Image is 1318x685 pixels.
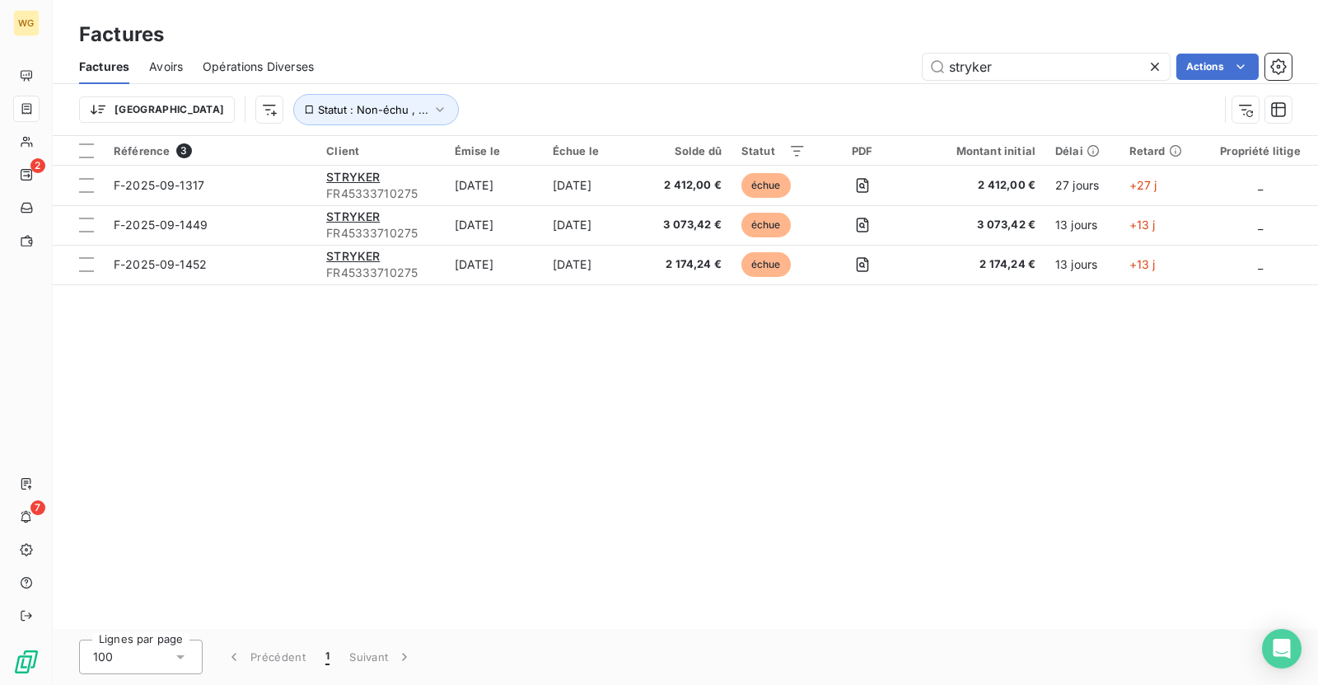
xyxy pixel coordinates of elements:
[918,144,1035,157] div: Montant initial
[114,144,170,157] span: Référence
[79,20,164,49] h3: Factures
[326,225,435,242] span: FR45333710275
[652,217,722,233] span: 3 073,42 €
[326,170,380,184] span: STRYKER
[1045,245,1119,284] td: 13 jours
[1258,257,1263,271] span: _
[652,256,722,273] span: 2 174,24 €
[1045,205,1119,245] td: 13 jours
[318,103,428,116] span: Statut : Non-échu , ...
[652,177,722,194] span: 2 412,00 €
[1055,144,1110,157] div: Délai
[445,205,543,245] td: [DATE]
[326,209,380,223] span: STRYKER
[1129,144,1193,157] div: Retard
[326,265,435,281] span: FR45333710275
[326,185,435,202] span: FR45333710275
[93,649,113,665] span: 100
[13,649,40,675] img: Logo LeanPay
[918,177,1035,194] span: 2 412,00 €
[1129,178,1157,192] span: +27 j
[149,59,183,75] span: Avoirs
[543,205,642,245] td: [DATE]
[1258,178,1263,192] span: _
[79,96,235,123] button: [GEOGRAPHIC_DATA]
[30,158,45,173] span: 2
[114,257,207,271] span: F-2025-09-1452
[114,218,208,232] span: F-2025-09-1449
[1129,257,1156,271] span: +13 j
[923,54,1170,80] input: Rechercher
[741,144,806,157] div: Statut
[79,59,129,75] span: Factures
[741,173,791,198] span: échue
[455,144,533,157] div: Émise le
[918,217,1035,233] span: 3 073,42 €
[1176,54,1259,80] button: Actions
[652,144,722,157] div: Solde dû
[315,640,339,674] button: 1
[445,245,543,284] td: [DATE]
[445,166,543,205] td: [DATE]
[1262,629,1302,669] div: Open Intercom Messenger
[825,144,898,157] div: PDF
[176,143,191,158] span: 3
[114,178,204,192] span: F-2025-09-1317
[203,59,314,75] span: Opérations Diverses
[326,249,380,263] span: STRYKER
[30,500,45,515] span: 7
[325,649,329,665] span: 1
[1213,144,1308,157] div: Propriété litige
[918,256,1035,273] span: 2 174,24 €
[1129,218,1156,232] span: +13 j
[339,640,423,674] button: Suivant
[1258,218,1263,232] span: _
[216,640,315,674] button: Précédent
[543,166,642,205] td: [DATE]
[741,252,791,277] span: échue
[543,245,642,284] td: [DATE]
[741,213,791,237] span: échue
[293,94,459,125] button: Statut : Non-échu , ...
[13,10,40,36] div: WG
[1045,166,1119,205] td: 27 jours
[553,144,632,157] div: Échue le
[326,144,435,157] div: Client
